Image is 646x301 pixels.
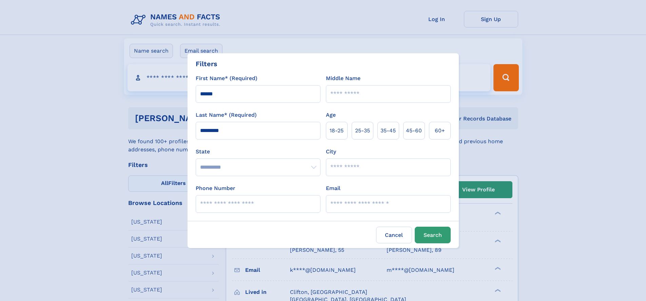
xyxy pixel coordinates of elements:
label: City [326,148,336,156]
div: Filters [196,59,217,69]
label: State [196,148,320,156]
label: Cancel [376,227,412,243]
span: 60+ [435,127,445,135]
span: 25‑35 [355,127,370,135]
label: Email [326,184,340,192]
span: 45‑60 [406,127,422,135]
label: First Name* (Required) [196,74,257,82]
label: Last Name* (Required) [196,111,257,119]
label: Phone Number [196,184,235,192]
label: Age [326,111,336,119]
label: Middle Name [326,74,360,82]
span: 18‑25 [330,127,344,135]
button: Search [415,227,451,243]
span: 35‑45 [380,127,396,135]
